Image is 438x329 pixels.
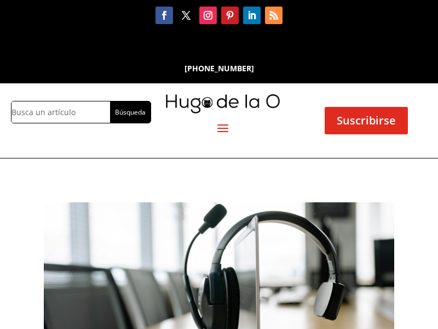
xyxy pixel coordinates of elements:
input: Busca un artículo [11,101,110,123]
a: Suscribirse [325,107,408,134]
img: mini-hugo-de-la-o-logo [166,94,280,114]
a: Seguir en RSS [265,7,283,24]
a: mini-hugo-de-la-o-logo [166,105,280,116]
input: Búsqueda [110,101,150,123]
a: Seguir en LinkedIn [243,7,261,24]
a: Seguir en X [177,7,195,24]
a: Seguir en Facebook [155,7,173,24]
a: Seguir en Instagram [199,7,217,24]
a: Seguir en Pinterest [221,7,239,24]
